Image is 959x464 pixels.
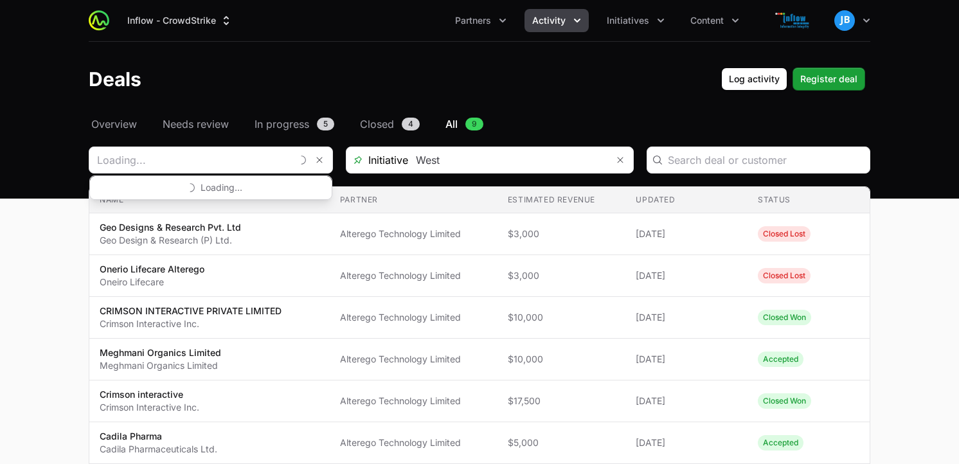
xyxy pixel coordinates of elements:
nav: Deals navigation [89,116,870,132]
div: Primary actions [721,67,865,91]
p: Cadila Pharma [100,430,217,443]
span: In progress [255,116,309,132]
span: All [445,116,458,132]
button: Remove [307,147,332,173]
img: ActivitySource [89,10,109,31]
button: Log activity [721,67,787,91]
th: Estimated revenue [497,187,626,213]
button: Partners [447,9,514,32]
a: Needs review [160,116,231,132]
span: 4 [402,118,420,130]
a: All9 [443,116,486,132]
input: Search initiatives [408,147,607,173]
th: Partner [330,187,497,213]
button: Initiatives [599,9,672,32]
th: Name [89,187,330,213]
span: Alterego Technology Limited [340,269,487,282]
button: Register deal [793,67,865,91]
a: Overview [89,116,139,132]
span: Alterego Technology Limited [340,436,487,449]
div: Partners menu [447,9,514,32]
div: Supplier switch menu [120,9,240,32]
a: Closed4 [357,116,422,132]
span: [DATE] [636,353,737,366]
p: Meghmani Organics Limited [100,346,221,359]
button: Activity [524,9,589,32]
span: [DATE] [636,311,737,324]
span: 9 [465,118,483,130]
span: Alterego Technology Limited [340,311,487,324]
span: Register deal [800,71,857,87]
span: [DATE] [636,269,737,282]
span: Alterego Technology Limited [340,228,487,240]
span: [DATE] [636,395,737,407]
button: Content [683,9,747,32]
span: Loading... [90,176,332,199]
p: CRIMSON INTERACTIVE PRIVATE LIMITED [100,305,282,317]
div: Content menu [683,9,747,32]
img: Jimish Bhavsar [834,10,855,31]
div: Main navigation [109,9,747,32]
span: Initiative [346,152,408,168]
p: Crimson Interactive Inc. [100,317,282,330]
input: Loading... [89,147,291,173]
span: $5,000 [508,436,616,449]
span: 5 [317,118,334,130]
span: Content [690,14,724,27]
span: [DATE] [636,436,737,449]
p: Crimson Interactive Inc. [100,401,199,414]
span: Initiatives [607,14,649,27]
a: In progress5 [252,116,337,132]
p: Onerio Lifecare Alterego [100,263,204,276]
p: Geo Design & Research (P) Ltd. [100,234,241,247]
div: Initiatives menu [599,9,672,32]
span: Needs review [163,116,229,132]
span: $3,000 [508,228,616,240]
input: Search deal or customer [668,152,862,168]
span: Log activity [729,71,780,87]
span: $10,000 [508,311,616,324]
th: Status [748,187,870,213]
h1: Deals [89,67,141,91]
span: $17,500 [508,395,616,407]
button: Inflow - CrowdStrike [120,9,240,32]
span: Closed [360,116,394,132]
span: Alterego Technology Limited [340,353,487,366]
p: Geo Designs & Research Pvt. Ltd [100,221,241,234]
span: $10,000 [508,353,616,366]
th: Updated [625,187,748,213]
span: Alterego Technology Limited [340,395,487,407]
img: Inflow [762,8,824,33]
span: Activity [532,14,566,27]
div: Activity menu [524,9,589,32]
span: Partners [455,14,491,27]
span: $3,000 [508,269,616,282]
p: Meghmani Organics Limited [100,359,221,372]
span: [DATE] [636,228,737,240]
p: Cadila Pharmaceuticals Ltd. [100,443,217,456]
span: Overview [91,116,137,132]
button: Remove [607,147,633,173]
p: Crimson interactive [100,388,199,401]
p: Oneiro Lifecare [100,276,204,289]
